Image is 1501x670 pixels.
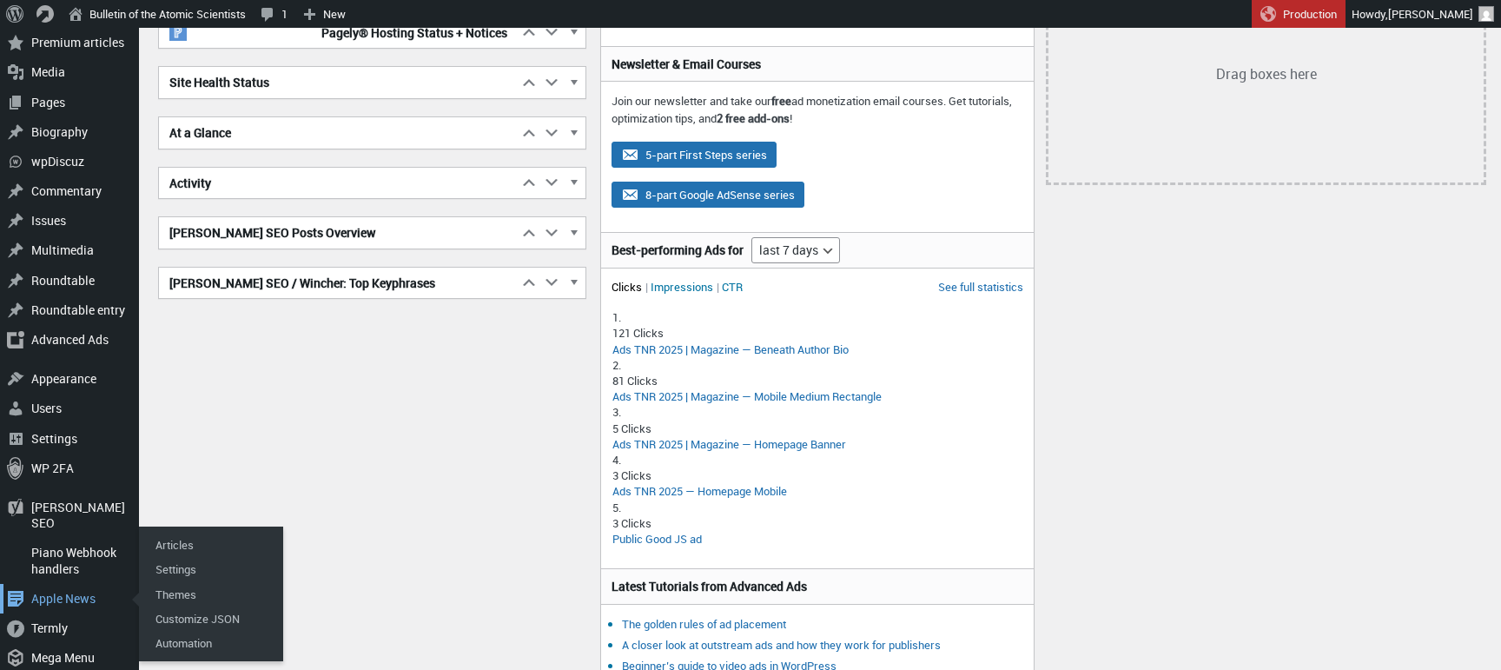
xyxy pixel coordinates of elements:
a: The golden rules of ad placement [622,616,786,632]
h3: Latest Tutorials from Advanced Ads [612,578,1024,595]
h2: Pagely® Hosting Status + Notices [159,17,518,48]
a: Themes [143,582,282,607]
a: Ads TNR 2025 | Magazine — Mobile Medium Rectangle [612,388,882,404]
div: 1. [612,309,1023,325]
h2: [PERSON_NAME] SEO Posts Overview [159,217,518,249]
li: Impressions [651,279,719,295]
div: 4. [612,452,1023,468]
span: [PERSON_NAME] [1388,6,1473,22]
p: Join our newsletter and take our ad monetization email courses. Get tutorials, optimization tips,... [612,93,1024,127]
a: Settings [143,557,282,581]
a: Customize JSON [143,607,282,631]
h2: [PERSON_NAME] SEO / Wincher: Top Keyphrases [159,268,518,299]
a: A closer look at outstream ads and how they work for publishers [622,637,941,653]
img: pagely-w-on-b20x20.png [169,23,187,41]
strong: free [771,93,791,109]
div: 3. [612,404,1023,420]
a: Ads TNR 2025 | Magazine — Beneath Author Bio [612,342,849,357]
a: Automation [143,631,282,655]
div: 121 Clicks [612,325,1023,341]
button: 5-part First Steps series [612,142,777,168]
a: See full statistics [938,279,1023,295]
a: Ads TNR 2025 | Magazine — Homepage Banner [612,436,846,452]
div: 2. [612,357,1023,373]
a: Articles [143,533,282,557]
a: Ads TNR 2025 — Homepage Mobile [612,483,787,499]
a: Public Good JS ad [612,531,702,547]
div: 5 Clicks [612,421,1023,436]
h2: Activity [159,168,518,199]
strong: 2 free add-ons [717,110,790,126]
li: CTR [722,279,743,295]
h3: Newsletter & Email Courses [612,56,1024,73]
div: 81 Clicks [612,373,1023,388]
h2: Site Health Status [159,67,518,98]
li: Clicks [612,279,648,295]
h3: Best-performing Ads for [612,242,744,259]
button: 8-part Google AdSense series [612,182,804,208]
div: 5. [612,500,1023,515]
h2: At a Glance [159,117,518,149]
div: 3 Clicks [612,468,1023,483]
div: 3 Clicks [612,515,1023,531]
